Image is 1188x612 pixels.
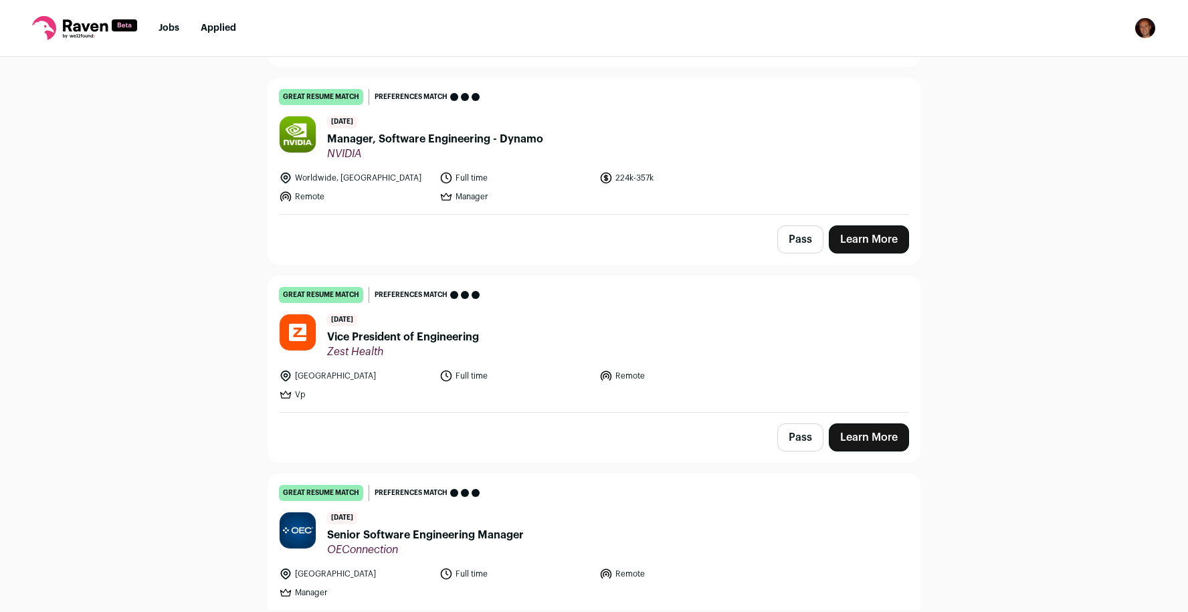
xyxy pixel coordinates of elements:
[268,474,920,610] a: great resume match Preferences match [DATE] Senior Software Engineering Manager OEConnection [GEO...
[439,567,592,581] li: Full time
[279,190,431,203] li: Remote
[375,90,448,104] span: Preferences match
[777,423,823,451] button: Pass
[280,116,316,152] img: 21765c2efd07c533fb69e7d2fdab94113177da91290e8a5934e70fdfae65a8e1.jpg
[159,23,179,33] a: Jobs
[279,388,431,401] li: Vp
[439,369,592,383] li: Full time
[327,131,543,147] span: Manager, Software Engineering - Dynamo
[279,485,363,501] div: great resume match
[279,171,431,185] li: Worldwide, [GEOGRAPHIC_DATA]
[777,225,823,253] button: Pass
[1134,17,1156,39] img: 5784266-medium_jpg
[829,423,909,451] a: Learn More
[327,345,479,359] span: Zest Health
[599,369,752,383] li: Remote
[327,314,357,326] span: [DATE]
[829,225,909,253] a: Learn More
[599,171,752,185] li: 224k-357k
[201,23,236,33] a: Applied
[268,276,920,412] a: great resume match Preferences match [DATE] Vice President of Engineering Zest Health [GEOGRAPHIC...
[327,116,357,128] span: [DATE]
[327,512,357,524] span: [DATE]
[375,486,448,500] span: Preferences match
[280,512,316,548] img: c0f41ab981afd39e6cf1755a373955d5e75d51fdb0f413165aa0b53c3d8d492b
[375,288,448,302] span: Preferences match
[327,147,543,161] span: NVIDIA
[279,89,363,105] div: great resume match
[327,527,524,543] span: Senior Software Engineering Manager
[279,287,363,303] div: great resume match
[279,567,431,581] li: [GEOGRAPHIC_DATA]
[1134,17,1156,39] button: Open dropdown
[439,171,592,185] li: Full time
[279,586,431,599] li: Manager
[268,78,920,214] a: great resume match Preferences match [DATE] Manager, Software Engineering - Dynamo NVIDIA Worldwi...
[599,567,752,581] li: Remote
[439,190,592,203] li: Manager
[280,314,316,350] img: 5c38f16ceb59bec175c3abac0d469de76e070fcd34976fe177094559345e4ba2.png
[327,329,479,345] span: Vice President of Engineering
[327,543,524,556] span: OEConnection
[279,369,431,383] li: [GEOGRAPHIC_DATA]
